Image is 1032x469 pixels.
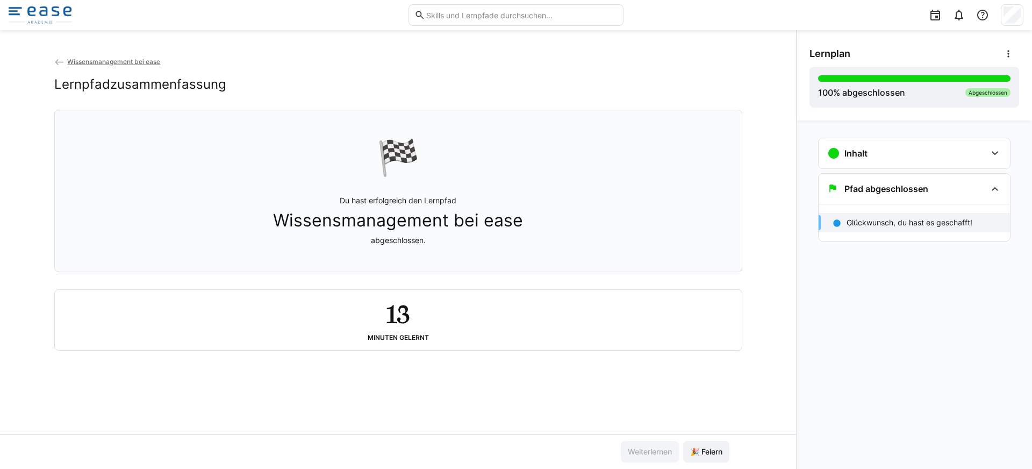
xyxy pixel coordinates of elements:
h2: Lernpfadzusammenfassung [54,76,226,93]
input: Skills und Lernpfade durchsuchen… [425,10,618,20]
p: Glückwunsch, du hast es geschafft! [847,217,972,228]
h3: Pfad abgeschlossen [844,183,928,194]
button: 🎉 Feiern [683,441,729,463]
span: Lernplan [809,48,850,60]
button: Weiterlernen [621,441,679,463]
h3: Inhalt [844,148,868,159]
span: Wissensmanagement bei ease [273,210,523,231]
a: Wissensmanagement bei ease [54,58,161,66]
p: Du hast erfolgreich den Lernpfad abgeschlossen. [273,195,523,246]
div: Abgeschlossen [965,88,1010,97]
div: % abgeschlossen [818,86,905,99]
span: 🎉 Feiern [689,446,724,457]
span: Weiterlernen [626,446,673,457]
span: Wissensmanagement bei ease [67,58,160,66]
h2: 13 [386,299,410,330]
div: 🏁 [377,136,420,178]
span: 100 [818,87,833,98]
div: Minuten gelernt [368,334,429,342]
